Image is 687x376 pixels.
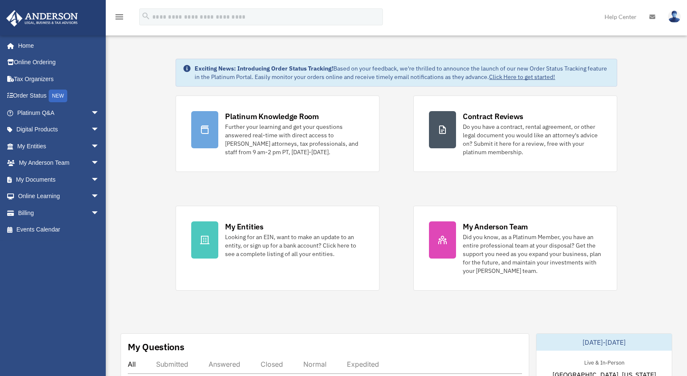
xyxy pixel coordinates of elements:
a: Billingarrow_drop_down [6,204,112,221]
a: Platinum Q&Aarrow_drop_down [6,104,112,121]
a: Click Here to get started! [489,73,555,81]
a: My Anderson Team Did you know, as a Platinum Member, you have an entire professional team at your... [413,206,617,291]
a: Events Calendar [6,221,112,238]
div: NEW [49,90,67,102]
div: My Entities [225,221,263,232]
a: Online Ordering [6,54,112,71]
div: Closed [261,360,283,368]
a: My Entities Looking for an EIN, want to make an update to an entity, or sign up for a bank accoun... [176,206,379,291]
a: Digital Productsarrow_drop_down [6,121,112,138]
div: Answered [209,360,240,368]
a: Home [6,37,108,54]
span: arrow_drop_down [91,121,108,139]
div: Submitted [156,360,188,368]
div: My Questions [128,341,184,353]
span: arrow_drop_down [91,204,108,222]
span: arrow_drop_down [91,155,108,172]
div: Contract Reviews [463,111,523,122]
i: search [141,11,151,21]
div: Did you know, as a Platinum Member, you have an entire professional team at your disposal? Get th... [463,233,602,275]
a: Order StatusNEW [6,87,112,105]
div: My Anderson Team [463,221,528,232]
a: Tax Organizers [6,71,112,87]
span: arrow_drop_down [91,188,108,205]
div: Further your learning and get your questions answered real-time with direct access to [PERSON_NAM... [225,123,364,156]
div: Live & In-Person [577,357,631,366]
div: Looking for an EIN, want to make an update to an entity, or sign up for a bank account? Click her... [225,233,364,258]
img: User Pic [668,11,681,23]
div: Platinum Knowledge Room [225,111,319,122]
i: menu [114,12,124,22]
div: Do you have a contract, rental agreement, or other legal document you would like an attorney's ad... [463,123,602,156]
a: My Documentsarrow_drop_down [6,171,112,188]
div: All [128,360,136,368]
div: Normal [303,360,327,368]
div: [DATE]-[DATE] [536,334,672,351]
span: arrow_drop_down [91,138,108,155]
a: My Anderson Teamarrow_drop_down [6,155,112,172]
a: My Entitiesarrow_drop_down [6,138,112,155]
img: Anderson Advisors Platinum Portal [4,10,80,27]
span: arrow_drop_down [91,104,108,122]
strong: Exciting News: Introducing Order Status Tracking! [195,65,333,72]
a: Online Learningarrow_drop_down [6,188,112,205]
div: Expedited [347,360,379,368]
div: Based on your feedback, we're thrilled to announce the launch of our new Order Status Tracking fe... [195,64,610,81]
a: menu [114,15,124,22]
a: Contract Reviews Do you have a contract, rental agreement, or other legal document you would like... [413,95,617,172]
span: arrow_drop_down [91,171,108,188]
a: Platinum Knowledge Room Further your learning and get your questions answered real-time with dire... [176,95,379,172]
